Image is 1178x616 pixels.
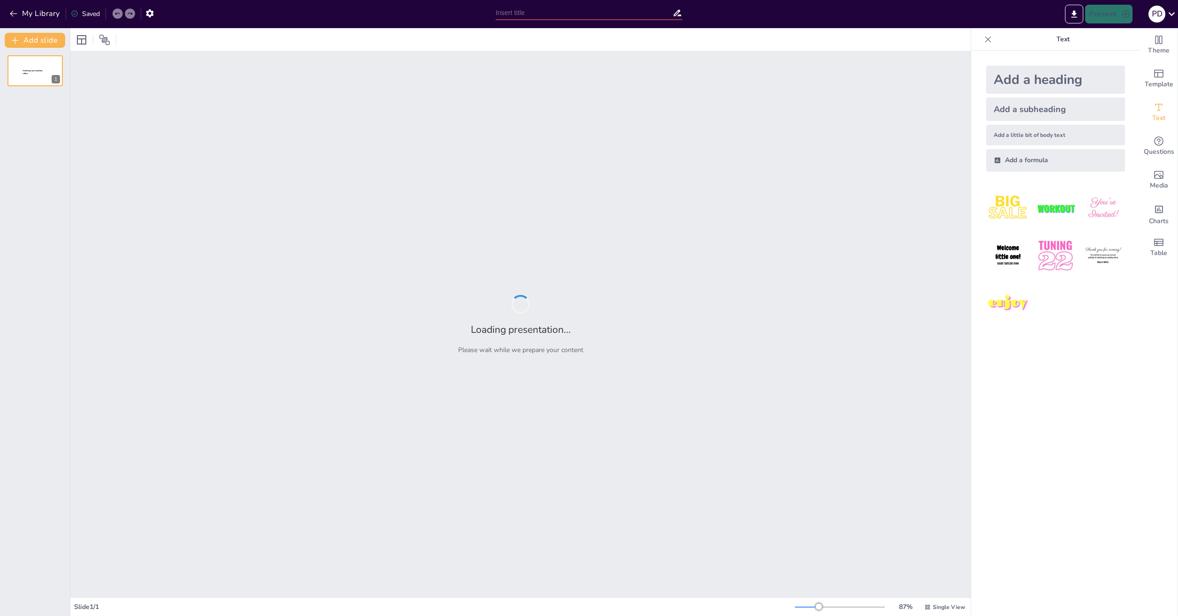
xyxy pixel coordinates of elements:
[1148,45,1170,56] span: Theme
[496,6,673,20] input: Insert title
[458,346,583,354] p: Please wait while we prepare your content
[933,603,965,611] span: Single View
[986,282,1030,325] img: 7.jpeg
[1140,28,1178,62] div: Change the overall theme
[71,9,100,18] div: Saved
[986,234,1030,278] img: 4.jpeg
[1140,197,1178,231] div: Add charts and graphs
[1150,180,1168,191] span: Media
[471,323,571,336] h2: Loading presentation...
[986,125,1125,145] div: Add a little bit of body text
[1081,234,1125,278] img: 6.jpeg
[1085,5,1132,23] button: Present
[8,55,63,86] div: 1
[7,6,64,21] button: My Library
[1034,187,1077,230] img: 2.jpeg
[894,602,917,611] div: 87 %
[1140,62,1178,96] div: Add ready made slides
[74,602,795,611] div: Slide 1 / 1
[1140,96,1178,129] div: Add text boxes
[1145,79,1173,90] span: Template
[1149,216,1169,226] span: Charts
[1140,129,1178,163] div: Get real-time input from your audience
[986,98,1125,121] div: Add a subheading
[1148,5,1165,23] button: P D
[52,75,60,83] div: 1
[1150,248,1167,258] span: Table
[1148,6,1165,23] div: P D
[1140,231,1178,264] div: Add a table
[986,149,1125,172] div: Add a formula
[1144,147,1174,157] span: Questions
[986,66,1125,94] div: Add a heading
[1065,5,1083,23] button: Export to PowerPoint
[1034,234,1077,278] img: 5.jpeg
[1081,187,1125,230] img: 3.jpeg
[99,34,110,45] span: Position
[1152,113,1165,123] span: Text
[986,187,1030,230] img: 1.jpeg
[996,28,1131,51] p: Text
[5,33,65,48] button: Add slide
[1140,163,1178,197] div: Add images, graphics, shapes or video
[23,70,43,75] span: Sendsteps presentation editor
[74,32,89,47] div: Layout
